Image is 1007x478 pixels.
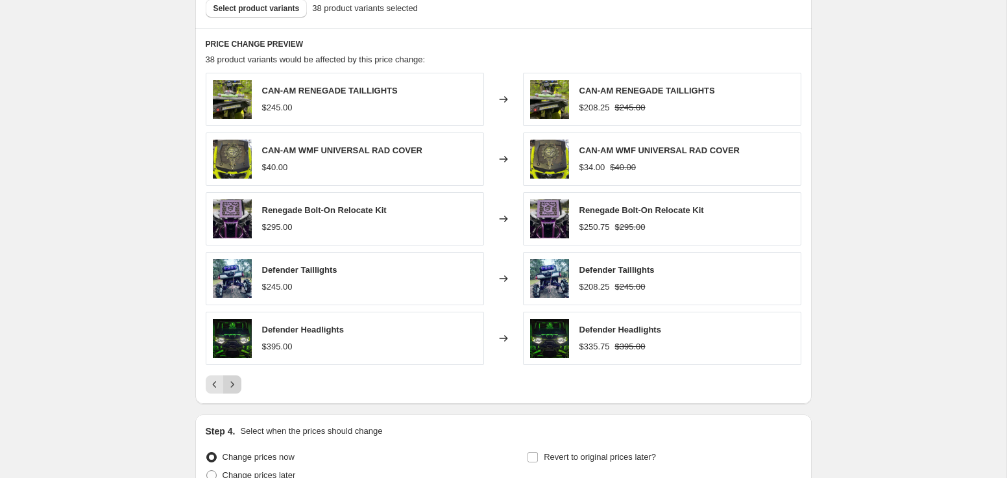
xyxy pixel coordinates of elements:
[530,199,569,238] img: IMG_8106_80x.heic
[206,55,426,64] span: 38 product variants would be affected by this price change:
[579,161,605,174] div: $34.00
[615,101,646,114] strike: $245.00
[262,205,387,215] span: Renegade Bolt-On Relocate Kit
[206,375,241,394] nav: Pagination
[213,319,252,358] img: Headlight8_80x.jpg
[615,340,646,353] strike: $395.00
[615,281,646,294] strike: $245.00
[579,325,661,334] span: Defender Headlights
[262,325,344,334] span: Defender Headlights
[223,452,295,462] span: Change prices now
[213,140,252,179] img: image_6487327_3_80x.jpg
[206,375,224,394] button: Previous
[579,205,704,215] span: Renegade Bolt-On Relocate Kit
[579,145,740,155] span: CAN-AM WMF UNIVERSAL RAD COVER
[530,140,569,179] img: image_6487327_3_80x.jpg
[312,2,418,15] span: 38 product variants selected
[579,265,655,275] span: Defender Taillights
[579,101,610,114] div: $208.25
[579,221,610,234] div: $250.75
[262,145,422,155] span: CAN-AM WMF UNIVERSAL RAD COVER
[262,86,398,95] span: CAN-AM RENEGADE TAILLIGHTS
[530,259,569,298] img: image_80x.jpg
[530,80,569,119] img: image_6487327_1_80x.jpg
[240,425,382,438] p: Select when the prices should change
[579,281,610,294] div: $208.25
[579,86,715,95] span: CAN-AM RENEGADE TAILLIGHTS
[262,161,288,174] div: $40.00
[206,425,236,438] h2: Step 4.
[262,101,293,114] div: $245.00
[615,221,646,234] strike: $295.00
[610,161,636,174] strike: $40.00
[213,199,252,238] img: IMG_8106_80x.heic
[213,259,252,298] img: image_80x.jpg
[262,281,293,294] div: $245.00
[544,452,656,462] span: Revert to original prices later?
[530,319,569,358] img: Headlight8_80x.jpg
[213,3,300,14] span: Select product variants
[223,375,241,394] button: Next
[262,221,293,234] div: $295.00
[262,340,293,353] div: $395.00
[206,39,801,49] h6: PRICE CHANGE PREVIEW
[579,340,610,353] div: $335.75
[213,80,252,119] img: image_6487327_1_80x.jpg
[262,265,337,275] span: Defender Taillights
